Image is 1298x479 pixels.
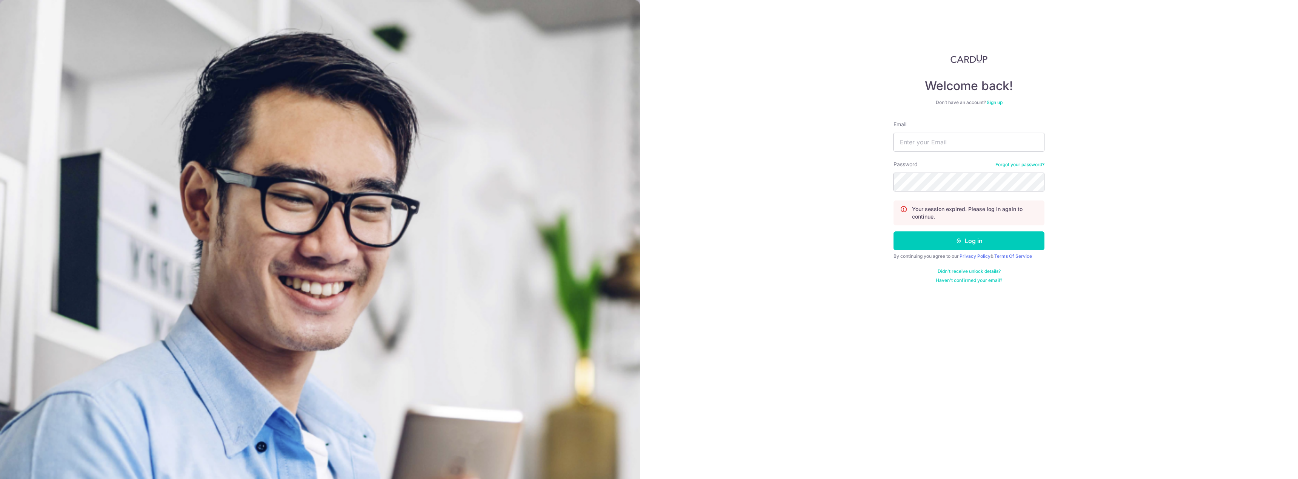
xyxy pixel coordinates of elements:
label: Email [894,121,906,128]
a: Privacy Policy [960,253,990,259]
a: Sign up [987,99,1003,105]
h4: Welcome back! [894,78,1044,93]
p: Your session expired. Please log in again to continue. [912,205,1038,220]
button: Log in [894,231,1044,250]
img: CardUp Logo [950,54,987,63]
a: Terms Of Service [994,253,1032,259]
a: Didn't receive unlock details? [938,268,1001,274]
div: Don’t have an account? [894,99,1044,106]
a: Forgot your password? [995,162,1044,168]
label: Password [894,161,918,168]
a: Haven't confirmed your email? [936,277,1002,283]
input: Enter your Email [894,133,1044,152]
div: By continuing you agree to our & [894,253,1044,259]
